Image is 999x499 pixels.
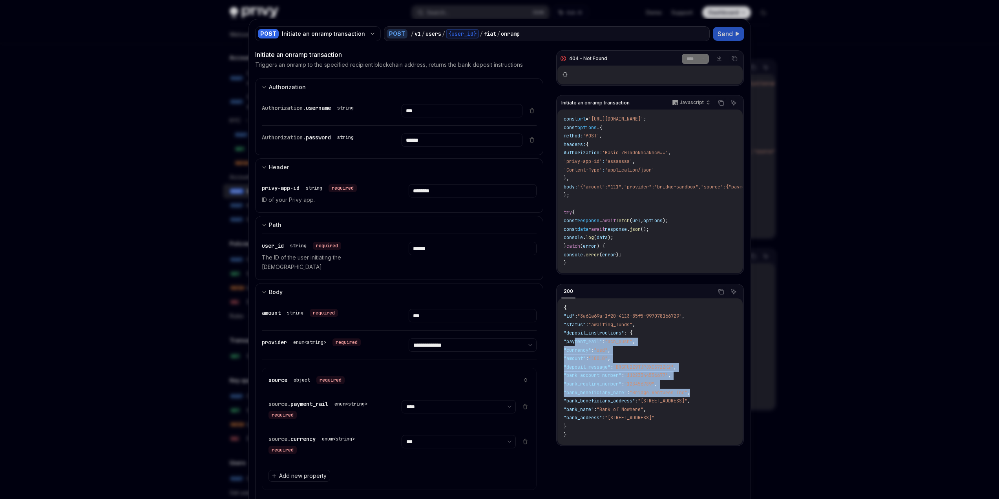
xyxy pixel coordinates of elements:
button: Ask AI [729,98,739,108]
span: console [564,252,583,258]
span: (); [641,226,649,232]
span: url [632,218,641,224]
span: "bank_account_number" [564,372,621,378]
span: , [682,313,685,319]
span: 'Content-Type' [564,167,602,173]
span: , [674,364,676,370]
span: "bank_beneficiary_name" [564,389,627,396]
span: 'asssssss' [605,158,632,165]
span: : [586,355,588,362]
span: Authorization. [262,104,306,111]
span: , [643,406,646,413]
span: ); [663,218,668,224]
span: "123456789" [624,381,654,387]
span: : [602,158,605,165]
button: Copy the contents from the code block [729,53,740,64]
span: { [564,305,566,311]
span: { [586,141,588,148]
button: Copy the contents from the code block [716,98,726,108]
button: Javascript [668,96,714,110]
span: username [306,104,331,111]
button: expand input section [255,216,544,234]
span: } [564,243,566,249]
div: Authorization.username [262,104,357,112]
span: = [586,116,588,122]
span: "id" [564,313,575,319]
span: . [583,252,586,258]
span: , [668,150,671,156]
span: privy-app-id [262,185,300,192]
span: payment_rail [290,400,328,408]
span: source [268,377,287,384]
span: "Bank of Nowhere" [597,406,643,413]
div: Initiate an onramp transaction [255,50,544,59]
span: error [586,252,599,258]
div: user_id [262,242,341,250]
div: Authorization [269,82,306,92]
span: : [591,347,594,353]
span: . [583,234,586,241]
span: amount [262,309,281,316]
button: Add new property [268,470,330,482]
div: POST [387,29,407,38]
p: Triggers an onramp to the specified recipient blockchain address, returns the bank deposit instru... [255,61,523,69]
span: , [608,355,610,362]
div: required [329,184,357,192]
span: headers: [564,141,586,148]
span: Add new property [279,472,327,480]
div: string [287,310,303,316]
div: enum<string> [334,401,367,407]
span: "payment_rail" [564,338,602,345]
button: expand input section [255,158,544,176]
span: "deposit_message" [564,364,610,370]
span: source. [268,400,290,408]
div: Initiate an onramp transaction [282,30,366,38]
span: user_id [262,242,284,249]
span: : [602,167,605,173]
span: data [597,234,608,241]
div: Authorization.password [262,133,357,141]
span: , [641,218,643,224]
div: required [268,446,297,454]
span: }; [564,192,569,198]
span: "BRGFU2Z9TJPJXCS7ZZK2" [613,364,674,370]
div: / [411,30,414,38]
button: expand input section [255,78,544,96]
div: {user_id} [446,29,479,38]
p: Javascript [679,99,704,106]
span: Authorization: [564,150,602,156]
button: expand input section [255,283,544,301]
div: enum<string> [293,339,326,345]
span: log [586,234,594,241]
div: privy-app-id [262,184,357,192]
span: url [577,116,586,122]
div: onramp [501,30,520,38]
span: response [605,226,627,232]
span: Authorization. [262,134,306,141]
div: source.payment_rail [268,400,383,419]
span: "[STREET_ADDRESS]" [605,415,654,421]
span: : [635,398,638,404]
span: } [564,260,566,266]
span: Send [718,29,733,38]
span: 'privy-app-id' [564,158,602,165]
div: POST [258,29,279,38]
span: : [575,313,577,319]
span: password [306,134,331,141]
span: options [643,218,663,224]
span: = [599,218,602,224]
span: , [632,158,635,165]
div: / [422,30,425,38]
span: const [564,124,577,131]
span: , [599,133,602,139]
span: } [564,432,566,438]
span: "[STREET_ADDRESS]" [638,398,687,404]
span: } [564,423,566,430]
button: POSTInitiate an onramp transaction [255,26,381,42]
span: ) { [597,243,605,249]
div: / [480,30,483,38]
div: users [426,30,441,38]
span: "11223344556677" [624,372,668,378]
div: v1 [415,30,421,38]
span: }, [564,175,569,181]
